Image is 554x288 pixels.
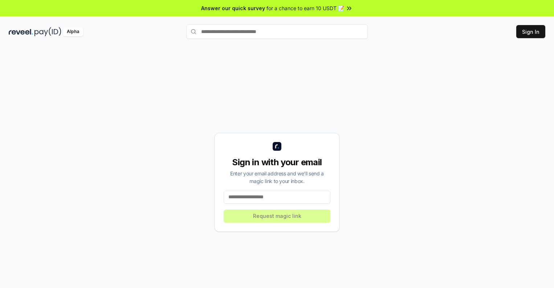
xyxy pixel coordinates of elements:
[201,4,265,12] span: Answer our quick survey
[273,142,281,151] img: logo_small
[34,27,61,36] img: pay_id
[9,27,33,36] img: reveel_dark
[63,27,83,36] div: Alpha
[266,4,344,12] span: for a chance to earn 10 USDT 📝
[224,170,330,185] div: Enter your email address and we’ll send a magic link to your inbox.
[224,157,330,168] div: Sign in with your email
[516,25,545,38] button: Sign In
